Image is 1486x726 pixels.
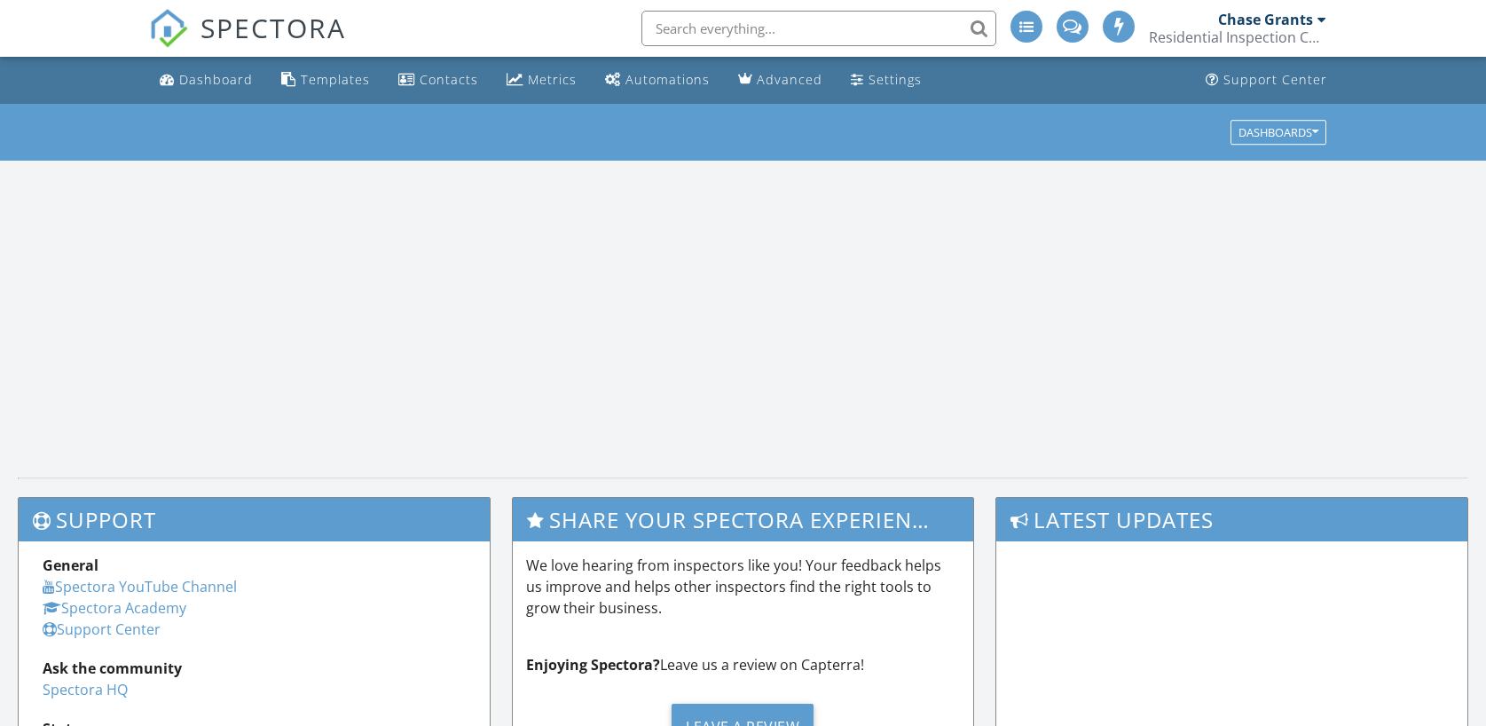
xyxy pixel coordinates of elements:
a: Spectora HQ [43,680,128,699]
div: Settings [869,71,922,88]
strong: General [43,556,98,575]
a: Advanced [731,64,829,97]
input: Search everything... [641,11,996,46]
a: Settings [844,64,929,97]
a: Spectora YouTube Channel [43,577,237,596]
div: Dashboards [1238,126,1318,138]
button: Dashboards [1230,120,1326,145]
strong: Enjoying Spectora? [526,655,660,675]
a: SPECTORA [149,24,346,61]
div: Ask the community [43,658,466,679]
div: Templates [301,71,370,88]
h3: Support [19,498,490,541]
div: Residential Inspection Consultants [1149,28,1326,46]
div: Contacts [420,71,478,88]
div: Chase Grants [1218,11,1313,28]
a: Automations (Advanced) [598,64,717,97]
h3: Share Your Spectora Experience [513,498,973,541]
a: Support Center [43,619,161,639]
p: Leave us a review on Capterra! [526,654,960,675]
p: We love hearing from inspectors like you! Your feedback helps us improve and helps other inspecto... [526,555,960,619]
div: Automations [625,71,710,88]
h3: Latest Updates [996,498,1467,541]
a: Contacts [391,64,485,97]
div: Support Center [1223,71,1327,88]
img: The Best Home Inspection Software - Spectora [149,9,188,48]
a: Templates [274,64,377,97]
div: Advanced [757,71,822,88]
span: SPECTORA [200,9,346,46]
a: Spectora Academy [43,598,186,618]
a: Metrics [499,64,584,97]
div: Dashboard [179,71,253,88]
a: Dashboard [153,64,260,97]
a: Support Center [1199,64,1334,97]
div: Metrics [528,71,577,88]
